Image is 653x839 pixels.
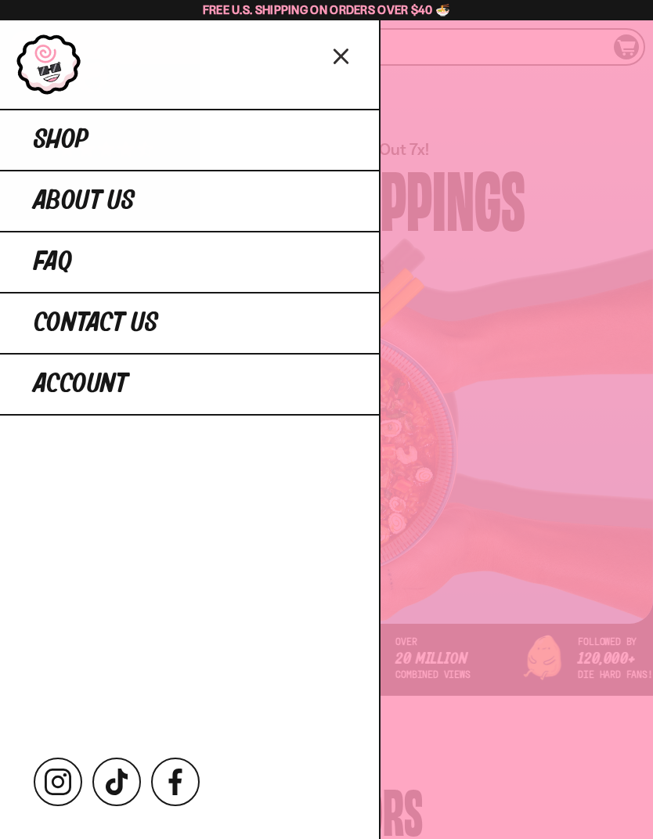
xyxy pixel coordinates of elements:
[34,126,88,154] span: Shop
[34,370,128,398] span: Account
[34,309,158,337] span: Contact Us
[203,2,451,17] span: Free U.S. Shipping on Orders over $40 🍜
[34,187,135,215] span: About Us
[34,248,72,276] span: FAQ
[328,41,355,69] button: Close menu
